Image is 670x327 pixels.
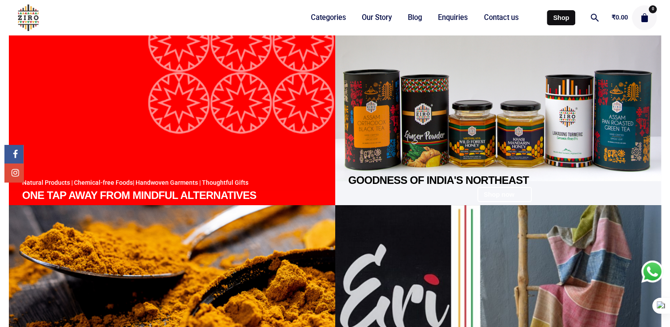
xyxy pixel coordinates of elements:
span: Our Story [362,13,392,22]
a: Categories [302,8,353,27]
span: Blog [408,13,422,22]
a: Shop now [477,187,532,202]
div: WhatsApp us [641,261,663,283]
span: Categories [311,13,346,22]
span: 0 [649,5,657,13]
h4: Goodness of India's Northeast [349,172,662,187]
a: Contact us [476,8,526,27]
img: ZIRO [13,4,43,31]
h4: ONE TAP AWAY FROM MINDFUL ALTERNATIVES [22,187,335,202]
a: Our Story [354,8,400,27]
a: Enquiries [430,8,476,27]
a: Shop [547,10,575,25]
bdi: 0.00 [612,14,628,21]
a: ₹0.00 [612,14,628,21]
button: cart [632,5,657,30]
span: Enquiries [438,13,468,22]
img: Home [9,10,335,191]
a: ZIRO [13,1,43,35]
a: Blog [400,8,430,27]
span: Contact us [484,13,519,22]
span: ₹ [612,14,616,21]
div: Natural Products | Chemical-free Foods| Handwoven Garments | Thoughtful Gifts [22,178,335,187]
